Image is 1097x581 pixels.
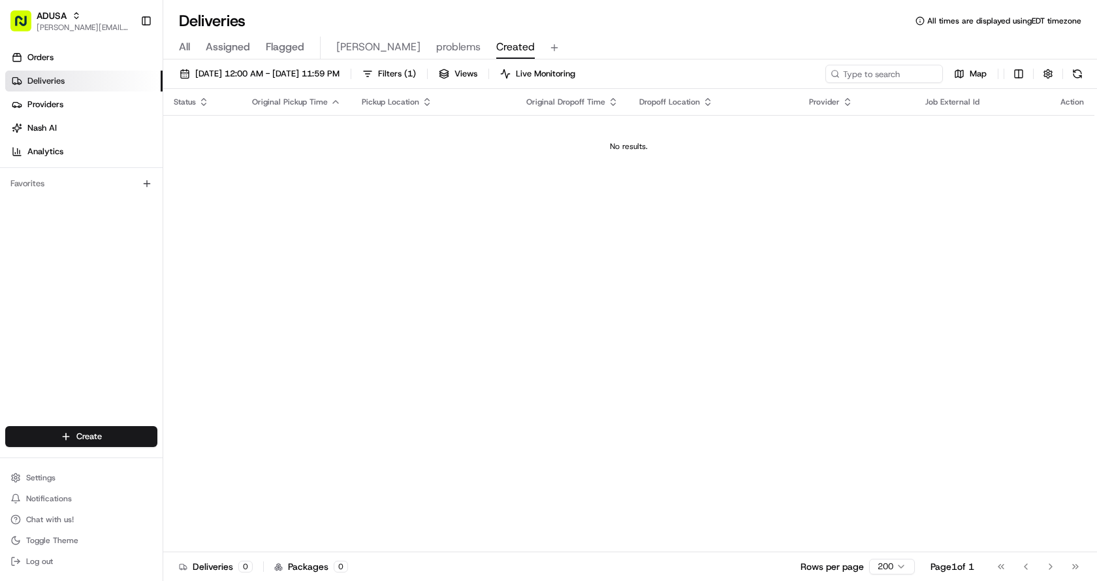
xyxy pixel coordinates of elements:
[357,65,422,83] button: Filters(1)
[494,65,581,83] button: Live Monitoring
[433,65,483,83] button: Views
[5,118,163,139] a: Nash AI
[5,5,135,37] button: ADUSA[PERSON_NAME][EMAIL_ADDRESS][PERSON_NAME][DOMAIN_NAME]
[179,560,253,573] div: Deliveries
[5,469,157,487] button: Settings
[174,97,196,107] span: Status
[168,141,1089,152] div: No results.
[27,75,65,87] span: Deliveries
[436,39,481,55] span: problems
[37,9,67,22] button: ADUSA
[5,141,163,162] a: Analytics
[238,561,253,573] div: 0
[1068,65,1087,83] button: Refresh
[5,71,163,91] a: Deliveries
[5,490,157,508] button: Notifications
[26,535,78,546] span: Toggle Theme
[5,47,163,68] a: Orders
[26,556,53,567] span: Log out
[5,94,163,115] a: Providers
[927,16,1081,26] span: All times are displayed using EDT timezone
[454,68,477,80] span: Views
[526,97,605,107] span: Original Dropoff Time
[825,65,943,83] input: Type to search
[930,560,974,573] div: Page 1 of 1
[174,65,345,83] button: [DATE] 12:00 AM - [DATE] 11:59 PM
[26,493,72,504] span: Notifications
[925,97,979,107] span: Job External Id
[948,65,993,83] button: Map
[27,99,63,110] span: Providers
[252,97,328,107] span: Original Pickup Time
[27,122,57,134] span: Nash AI
[179,10,246,31] h1: Deliveries
[362,97,419,107] span: Pickup Location
[970,68,987,80] span: Map
[26,514,74,525] span: Chat with us!
[179,39,190,55] span: All
[26,473,56,483] span: Settings
[76,431,102,442] span: Create
[5,510,157,529] button: Chat with us!
[496,39,535,55] span: Created
[404,68,416,80] span: ( 1 )
[27,52,54,63] span: Orders
[27,146,63,158] span: Analytics
[266,39,304,55] span: Flagged
[5,531,157,550] button: Toggle Theme
[336,39,421,55] span: [PERSON_NAME]
[5,173,157,194] div: Favorites
[5,426,157,447] button: Create
[195,68,340,80] span: [DATE] 12:00 AM - [DATE] 11:59 PM
[639,97,700,107] span: Dropoff Location
[1060,97,1084,107] div: Action
[274,560,348,573] div: Packages
[37,22,130,33] button: [PERSON_NAME][EMAIL_ADDRESS][PERSON_NAME][DOMAIN_NAME]
[378,68,416,80] span: Filters
[516,68,575,80] span: Live Monitoring
[809,97,840,107] span: Provider
[5,552,157,571] button: Log out
[334,561,348,573] div: 0
[801,560,864,573] p: Rows per page
[206,39,250,55] span: Assigned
